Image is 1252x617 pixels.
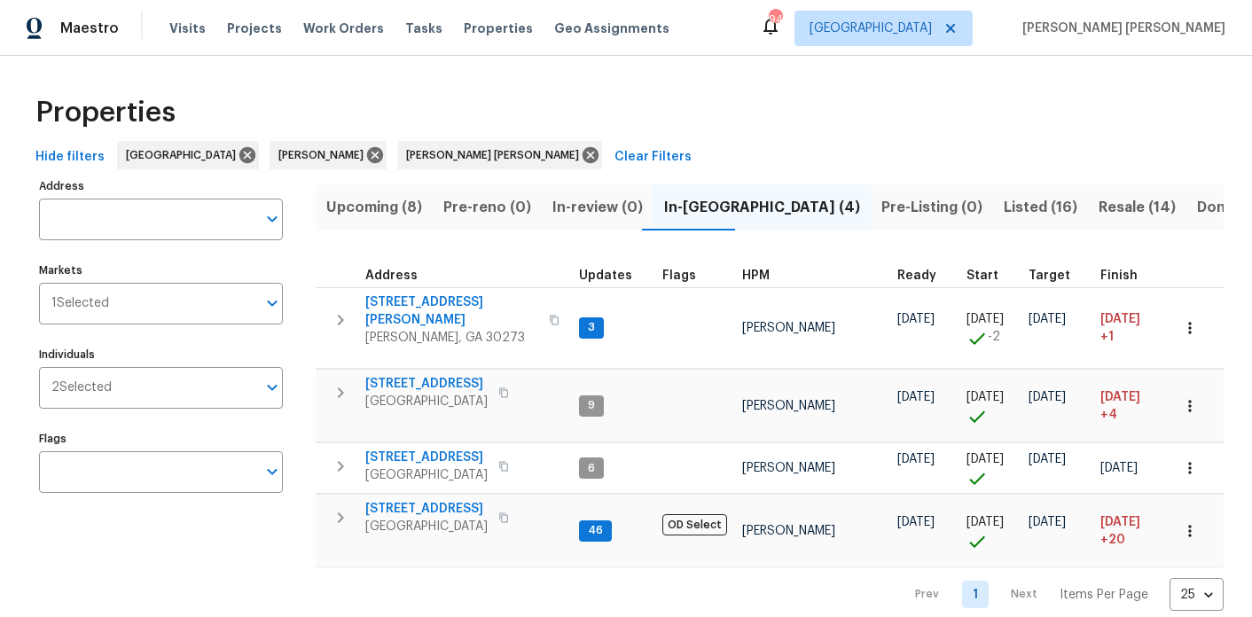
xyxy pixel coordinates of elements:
[1029,453,1066,465] span: [DATE]
[39,433,283,444] label: Flags
[554,20,669,37] span: Geo Assignments
[966,516,1004,528] span: [DATE]
[260,375,285,400] button: Open
[581,523,610,538] span: 46
[1161,370,1237,442] td: 4 day(s) past target finish date
[365,269,418,282] span: Address
[406,146,586,164] span: [PERSON_NAME] [PERSON_NAME]
[1029,313,1066,325] span: [DATE]
[988,328,1000,346] span: -2
[1093,287,1161,369] td: Scheduled to finish 1 day(s) late
[117,141,259,169] div: [GEOGRAPHIC_DATA]
[898,578,1224,611] nav: Pagination Navigation
[51,296,109,311] span: 1 Selected
[579,269,632,282] span: Updates
[1100,531,1125,549] span: +20
[962,581,989,608] a: Goto page 1
[897,391,935,403] span: [DATE]
[607,141,699,174] button: Clear Filters
[742,322,835,334] span: [PERSON_NAME]
[1060,586,1148,604] p: Items Per Page
[966,269,998,282] span: Start
[365,329,538,347] span: [PERSON_NAME], GA 30273
[1100,328,1114,346] span: +1
[662,269,696,282] span: Flags
[1100,391,1140,403] span: [DATE]
[227,20,282,37] span: Projects
[662,514,727,535] span: OD Select
[60,20,119,37] span: Maestro
[365,466,488,484] span: [GEOGRAPHIC_DATA]
[897,269,936,282] span: Ready
[51,380,112,395] span: 2 Selected
[365,393,488,410] span: [GEOGRAPHIC_DATA]
[1004,195,1077,220] span: Listed (16)
[1100,406,1117,424] span: +4
[664,195,860,220] span: In-[GEOGRAPHIC_DATA] (4)
[365,293,538,329] span: [STREET_ADDRESS][PERSON_NAME]
[959,287,1021,369] td: Project started 2 days early
[742,269,770,282] span: HPM
[365,500,488,518] span: [STREET_ADDRESS]
[552,195,643,220] span: In-review (0)
[443,195,531,220] span: Pre-reno (0)
[1029,269,1086,282] div: Target renovation project end date
[35,146,105,168] span: Hide filters
[581,461,602,476] span: 6
[169,20,206,37] span: Visits
[270,141,387,169] div: [PERSON_NAME]
[959,495,1021,567] td: Project started on time
[397,141,602,169] div: [PERSON_NAME] [PERSON_NAME]
[742,525,835,537] span: [PERSON_NAME]
[1161,287,1237,369] td: 1 day(s) past target finish date
[966,313,1004,325] span: [DATE]
[464,20,533,37] span: Properties
[260,459,285,484] button: Open
[1100,462,1138,474] span: [DATE]
[614,146,692,168] span: Clear Filters
[1029,269,1070,282] span: Target
[1100,516,1140,528] span: [DATE]
[966,453,1004,465] span: [DATE]
[278,146,371,164] span: [PERSON_NAME]
[966,391,1004,403] span: [DATE]
[39,181,283,191] label: Address
[1100,269,1138,282] span: Finish
[897,516,935,528] span: [DATE]
[1161,495,1237,567] td: 27 day(s) past target finish date
[365,375,488,393] span: [STREET_ADDRESS]
[1029,391,1066,403] span: [DATE]
[405,22,442,35] span: Tasks
[365,449,488,466] span: [STREET_ADDRESS]
[959,443,1021,494] td: Project started on time
[39,265,283,276] label: Markets
[1015,20,1225,37] span: [PERSON_NAME] [PERSON_NAME]
[1093,495,1161,567] td: Scheduled to finish 20 day(s) late
[881,195,982,220] span: Pre-Listing (0)
[28,141,112,174] button: Hide filters
[897,453,935,465] span: [DATE]
[260,207,285,231] button: Open
[581,320,602,335] span: 3
[260,291,285,316] button: Open
[742,462,835,474] span: [PERSON_NAME]
[810,20,932,37] span: [GEOGRAPHIC_DATA]
[897,269,952,282] div: Earliest renovation start date (first business day after COE or Checkout)
[39,349,283,360] label: Individuals
[35,104,176,121] span: Properties
[966,269,1014,282] div: Actual renovation start date
[326,195,422,220] span: Upcoming (8)
[742,400,835,412] span: [PERSON_NAME]
[581,398,602,413] span: 9
[1099,195,1176,220] span: Resale (14)
[1100,313,1140,325] span: [DATE]
[1029,516,1066,528] span: [DATE]
[897,313,935,325] span: [DATE]
[769,11,781,28] div: 94
[303,20,384,37] span: Work Orders
[1100,269,1154,282] div: Projected renovation finish date
[126,146,243,164] span: [GEOGRAPHIC_DATA]
[365,518,488,535] span: [GEOGRAPHIC_DATA]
